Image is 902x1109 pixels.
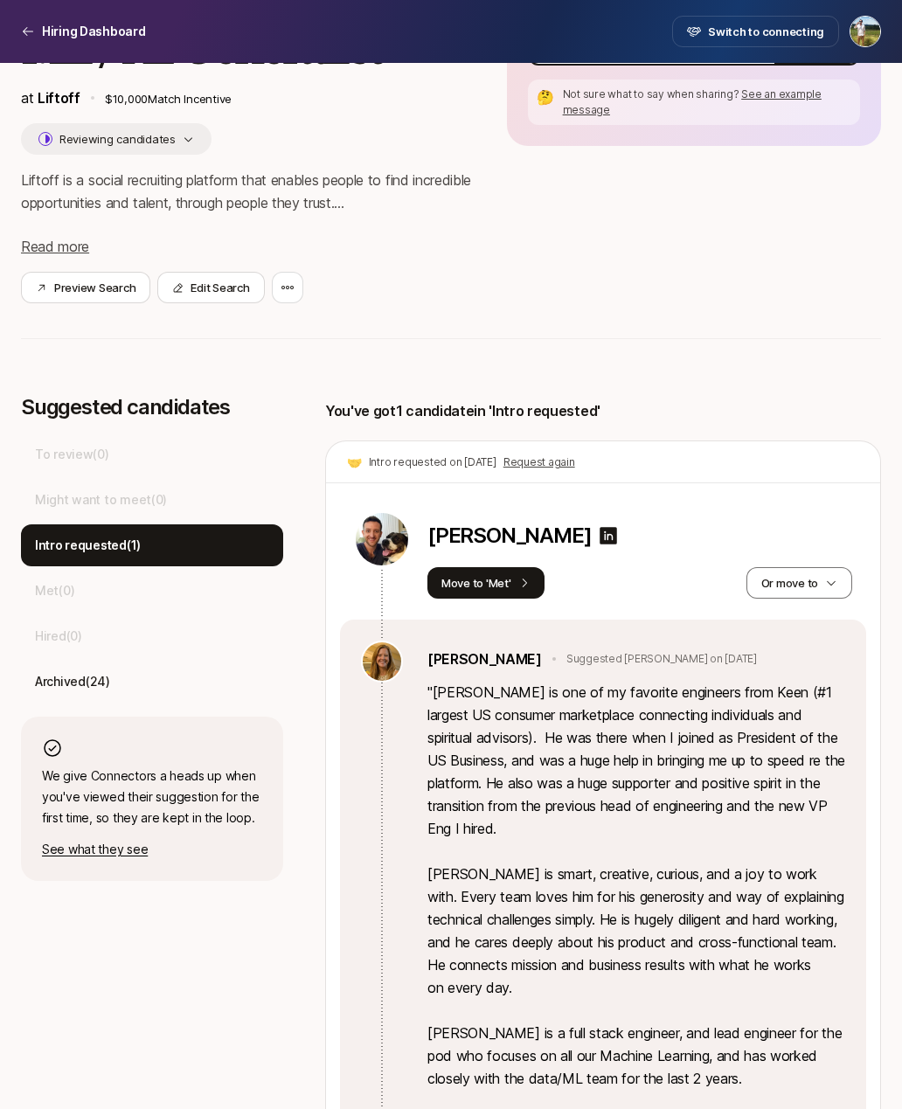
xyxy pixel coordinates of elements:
img: 856655ed_0f2e_40be_9613_780a152b4f38.jpg [356,514,408,566]
a: [PERSON_NAME] [427,648,542,671]
button: Or move to [746,568,852,600]
p: Not sure what to say when sharing? [563,87,853,119]
p: at [21,87,80,110]
p: Might want to meet ( 0 ) [35,490,167,511]
p: Met ( 0 ) [35,581,74,602]
button: Tyler Kieft [850,16,881,47]
span: 🤝 [347,453,362,474]
button: Edit Search [157,273,264,304]
p: Liftoff is a social recruiting platform that enables people to find incredible opportunities and ... [21,170,479,215]
span: Switch to connecting [708,23,824,40]
span: Read more [21,239,89,256]
p: Suggested [PERSON_NAME] on [DATE] [566,652,757,668]
div: 🤔 [535,87,556,108]
p: We give Connectors a heads up when you've viewed their suggestion for the first time, so they are... [42,766,262,829]
p: Intro requested ( 1 ) [35,536,141,557]
img: Tyler Kieft [850,17,880,46]
p: Archived ( 24 ) [35,672,110,693]
p: Suggested candidates [21,396,283,420]
p: $10,000 Match Incentive [105,91,479,108]
button: Preview Search [21,273,150,304]
p: Hired ( 0 ) [35,627,82,648]
p: [PERSON_NAME] [427,524,591,549]
button: Request again [503,455,575,471]
a: Liftoff [38,90,80,107]
p: See what they see [42,840,262,861]
button: Reviewing candidates [21,124,212,156]
p: To review ( 0 ) [35,445,109,466]
p: You've got 1 candidate in 'Intro requested' [325,400,600,423]
button: Switch to connecting [672,16,839,47]
p: Hiring Dashboard [42,21,146,42]
p: Intro requested on [DATE] [369,455,496,471]
img: 51df712d_3d1e_4cd3_81be_ad2d4a32c205.jpg [363,643,401,682]
button: Move to 'Met' [427,568,545,600]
